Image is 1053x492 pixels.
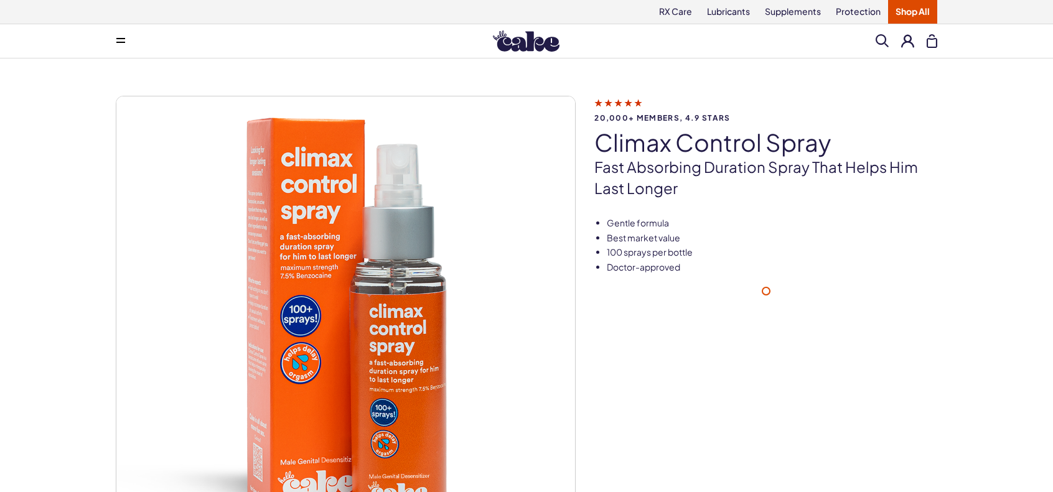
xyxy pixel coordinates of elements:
h1: Climax Control Spray [594,129,937,155]
a: 20,000+ members, 4.9 stars [594,97,937,122]
li: Doctor-approved [607,261,937,274]
li: Best market value [607,232,937,244]
li: 100 sprays per bottle [607,246,937,259]
img: Hello Cake [493,30,559,52]
li: Gentle formula [607,217,937,230]
p: Fast absorbing duration spray that helps him last longer [594,157,937,198]
span: 20,000+ members, 4.9 stars [594,114,937,122]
